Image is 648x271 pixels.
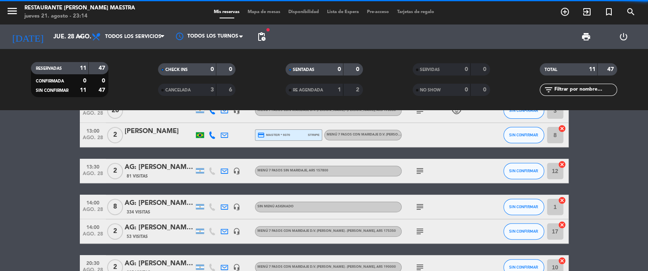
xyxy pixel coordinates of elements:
[420,88,441,92] span: NO SHOW
[545,68,557,72] span: TOTAL
[244,10,284,14] span: Mapa de mesas
[618,32,628,42] i: power_settings_new
[356,87,361,93] strong: 2
[558,124,566,133] i: cancel
[604,7,614,17] i: turned_in_not
[233,228,240,235] i: headset_mic
[605,24,642,49] div: LOG OUT
[257,205,294,208] span: Sin menú asignado
[375,229,396,233] span: , ARS 175350
[503,223,544,240] button: SIN CONFIRMAR
[83,222,103,231] span: 14:00
[83,135,103,144] span: ago. 28
[503,199,544,215] button: SIN CONFIRMAR
[560,7,570,17] i: add_circle_outline
[6,5,18,17] i: menu
[503,102,544,119] button: SIN CONFIRMAR
[375,265,396,269] span: , ARS 190000
[558,257,566,265] i: cancel
[558,196,566,204] i: cancel
[210,10,244,14] span: Mis reservas
[107,223,123,240] span: 2
[107,163,123,179] span: 2
[284,10,323,14] span: Disponibilidad
[581,32,591,42] span: print
[327,133,444,136] span: Menú 7 pasos con maridaje D.V. [PERSON_NAME] - [PERSON_NAME]
[127,173,148,180] span: 81 Visitas
[83,258,103,267] span: 20:30
[125,198,194,209] div: AG: [PERSON_NAME] x8 / [PERSON_NAME] WINE CAMP
[415,202,425,212] i: subject
[293,88,323,92] span: RE AGENDADA
[509,204,538,209] span: SIN CONFIRMAR
[99,87,107,93] strong: 47
[24,4,135,12] div: Restaurante [PERSON_NAME] Maestra
[589,67,595,72] strong: 11
[125,258,194,269] div: AG: [PERSON_NAME] X 2/ [PERSON_NAME]
[266,27,270,32] span: fiber_manual_record
[626,7,636,17] i: search
[558,221,566,229] i: cancel
[211,67,214,72] strong: 0
[6,28,49,46] i: [DATE]
[83,207,103,216] span: ago. 28
[127,209,150,215] span: 334 Visitas
[233,203,240,211] i: headset_mic
[308,132,320,138] span: stripe
[83,162,103,171] span: 13:30
[257,32,266,42] span: pending_actions
[393,10,438,14] span: Tarjetas de regalo
[107,127,123,143] span: 2
[452,106,461,116] i: child_care
[125,162,194,173] div: AG: [PERSON_NAME] X 02 / NITES
[509,265,538,269] span: SIN CONFIRMAR
[257,131,290,139] span: master * 9370
[36,79,64,83] span: CONFIRMADA
[99,65,107,71] strong: 47
[6,5,18,20] button: menu
[415,227,425,236] i: subject
[483,87,488,93] strong: 0
[509,229,538,233] span: SIN CONFIRMAR
[356,67,361,72] strong: 0
[233,264,240,271] i: headset_mic
[338,67,341,72] strong: 0
[80,87,86,93] strong: 11
[483,67,488,72] strong: 0
[420,68,440,72] span: SERVIDAS
[554,85,617,94] input: Filtrar por nombre...
[338,87,341,93] strong: 1
[415,166,425,176] i: subject
[257,265,396,269] span: Menú 7 pasos con maridaje D.V. [PERSON_NAME] - [PERSON_NAME]
[582,7,592,17] i: exit_to_app
[165,68,188,72] span: CHECK INS
[465,87,468,93] strong: 0
[375,109,396,112] span: , ARS 175350
[233,107,240,114] i: headset_mic
[76,32,86,42] i: arrow_drop_down
[363,10,393,14] span: Pre-acceso
[36,67,62,71] span: RESERVADAS
[83,231,103,241] span: ago. 28
[607,67,615,72] strong: 47
[503,127,544,143] button: SIN CONFIRMAR
[105,34,161,40] span: Todos los servicios
[36,89,68,93] span: SIN CONFIRMAR
[509,133,538,137] span: SIN CONFIRMAR
[107,102,123,119] span: 20
[233,167,240,175] i: headset_mic
[102,78,107,84] strong: 0
[80,65,86,71] strong: 11
[544,85,554,95] i: filter_list
[257,109,396,112] span: Menú 7 pasos con maridaje D.V. [PERSON_NAME] - [PERSON_NAME]
[323,10,363,14] span: Lista de Espera
[229,67,234,72] strong: 0
[509,169,538,173] span: SIN CONFIRMAR
[127,233,148,240] span: 53 Visitas
[257,229,396,233] span: Menú 7 pasos con maridaje D.V. [PERSON_NAME] - [PERSON_NAME]
[257,169,328,172] span: Menú 7 pasos sin maridaje
[293,68,314,72] span: SENTADAS
[83,111,103,120] span: ago. 28
[229,87,234,93] strong: 6
[415,106,425,116] i: subject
